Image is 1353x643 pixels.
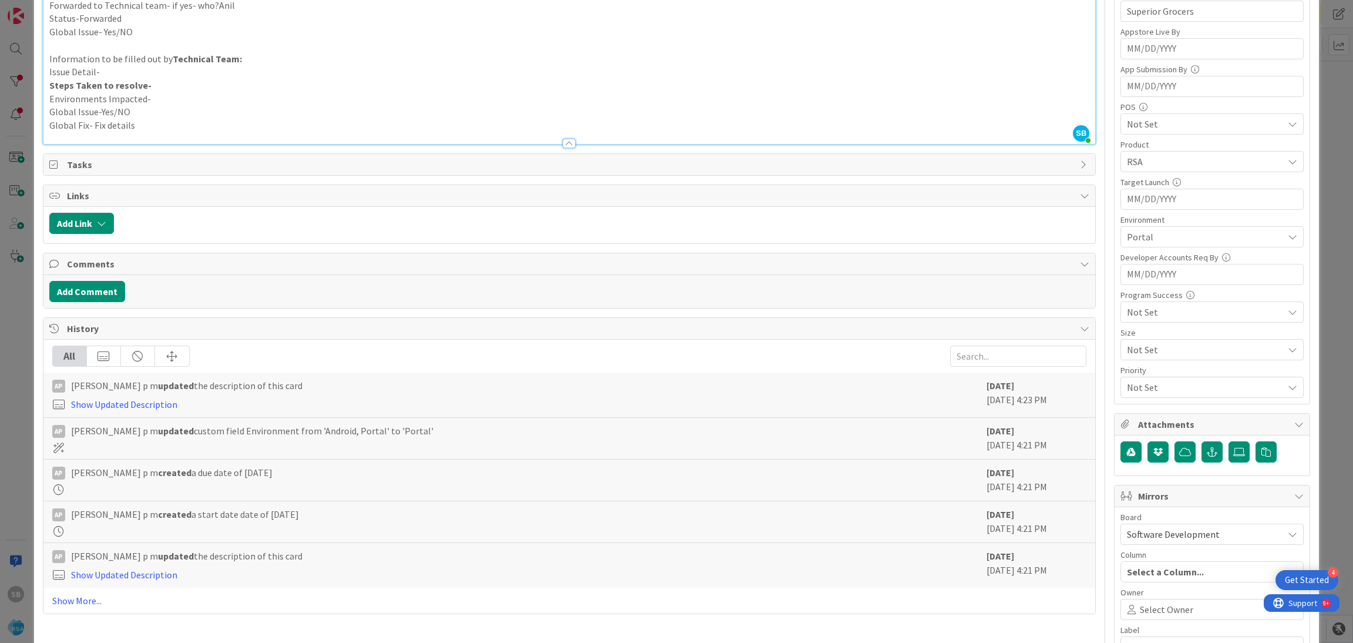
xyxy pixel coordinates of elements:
span: Board [1120,513,1142,521]
b: [DATE] [987,380,1014,391]
b: updated [158,425,194,437]
input: MM/DD/YYYY [1127,264,1297,284]
a: Show More... [52,594,1087,608]
div: App Submission By [1120,65,1304,73]
span: History [67,321,1075,336]
div: Ap [52,425,65,438]
span: RSA [1127,155,1283,169]
span: Column [1120,551,1146,559]
div: Ap [52,380,65,393]
div: Open Get Started checklist, remaining modules: 4 [1275,570,1338,590]
span: Not Set [1127,341,1277,358]
span: SB [1073,125,1089,142]
div: Ap [52,508,65,521]
div: Get Started [1285,574,1329,586]
span: [PERSON_NAME] p m custom field Environment from 'Android, Portal' to 'Portal' [71,424,433,438]
span: Portal [1127,230,1283,244]
span: [PERSON_NAME] p m the description of this card [71,549,302,563]
button: Add Link [49,213,114,234]
b: updated [158,380,194,391]
b: [DATE] [987,467,1014,478]
span: Select Owner [1140,602,1193,617]
button: Add Comment [49,281,125,302]
div: 4 [1328,567,1338,578]
span: [PERSON_NAME] p m a due date of [DATE] [71,465,272,480]
div: POS [1120,103,1304,111]
span: Owner [1120,588,1144,597]
b: updated [158,550,194,562]
span: Label [1120,626,1139,634]
div: Program Success [1120,291,1304,299]
span: Links [67,189,1075,203]
div: Ap [52,550,65,563]
div: Size [1120,329,1304,337]
p: Global Fix- Fix details [49,119,1090,132]
div: [DATE] 4:21 PM [987,549,1086,582]
input: MM/DD/YYYY [1127,189,1297,209]
span: Comments [67,257,1075,271]
span: Mirrors [1138,489,1288,503]
a: Show Updated Description [71,569,177,581]
span: Tasks [67,158,1075,172]
span: Select a Column... [1127,564,1204,580]
p: Environments Impacted- [49,92,1090,106]
input: MM/DD/YYYY [1127,39,1297,59]
div: [DATE] 4:23 PM [987,379,1086,411]
a: Show Updated Description [71,398,177,410]
p: Status-Forwarded [49,12,1090,25]
b: created [158,508,191,520]
b: [DATE] [987,550,1014,562]
p: Global Issue-Yes/NO [49,105,1090,119]
p: Information to be filled out by [49,52,1090,66]
button: Select a Column... [1120,561,1304,582]
div: [DATE] 4:21 PM [987,465,1086,495]
div: Product [1120,140,1304,149]
p: Issue Detail- [49,65,1090,79]
input: MM/DD/YYYY [1127,76,1297,96]
input: Search... [950,346,1086,367]
div: All [53,346,87,366]
div: Environment [1120,216,1304,224]
span: Software Development [1127,528,1220,540]
b: created [158,467,191,478]
b: [DATE] [987,425,1014,437]
div: Priority [1120,366,1304,374]
div: [DATE] 4:21 PM [987,507,1086,537]
b: [DATE] [987,508,1014,520]
div: Ap [52,467,65,480]
span: Not Set [1127,379,1277,396]
span: [PERSON_NAME] p m the description of this card [71,379,302,393]
span: Not Set [1127,305,1283,319]
span: Support [25,2,53,16]
strong: Steps Taken to resolve- [49,79,152,91]
span: [PERSON_NAME] p m a start date date of [DATE] [71,507,299,521]
div: Appstore Live By [1120,28,1304,36]
strong: Technical Team: [173,53,242,65]
div: Target Launch [1120,178,1304,186]
p: Global Issue- Yes/NO [49,25,1090,39]
div: 9+ [59,5,65,14]
div: [DATE] 4:21 PM [987,424,1086,453]
span: Attachments [1138,417,1288,431]
span: Not Set [1127,117,1283,131]
div: Developer Accounts Req By [1120,253,1304,262]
